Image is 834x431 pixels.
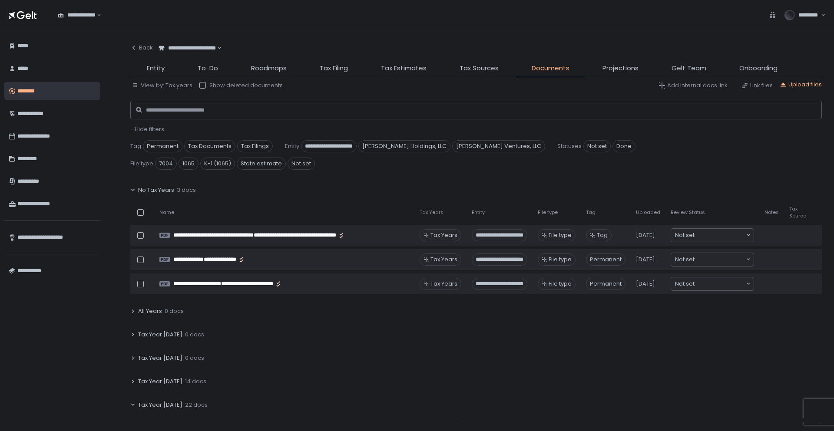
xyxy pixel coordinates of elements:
[52,6,101,24] div: Search for option
[138,307,162,315] span: All Years
[672,63,706,73] span: Gelt Team
[671,209,705,216] span: Review Status
[671,277,754,290] div: Search for option
[430,231,457,239] span: Tax Years
[671,253,754,266] div: Search for option
[636,209,660,216] span: Uploaded
[586,209,596,216] span: Tag
[549,280,572,288] span: File type
[165,307,184,315] span: 0 docs
[659,82,728,89] button: Add internal docs link
[460,63,499,73] span: Tax Sources
[675,231,695,240] span: Not set
[695,255,745,264] input: Search for option
[671,229,754,242] div: Search for option
[597,231,608,239] span: Tag
[472,209,485,216] span: Entity
[138,186,174,194] span: No Tax Years
[288,158,315,170] span: Not set
[420,209,443,216] span: Tax Years
[430,280,457,288] span: Tax Years
[675,280,695,288] span: Not set
[764,209,779,216] span: Notes
[538,209,558,216] span: File type
[132,82,192,89] button: View by: Tax years
[358,140,450,152] span: [PERSON_NAME] Holdings, LLC
[185,354,204,362] span: 0 docs
[200,158,235,170] span: K-1 (1065)
[549,231,572,239] span: File type
[739,63,778,73] span: Onboarding
[780,81,822,89] button: Upload files
[153,39,222,57] div: Search for option
[695,231,745,240] input: Search for option
[285,142,299,150] span: Entity
[789,206,806,219] span: Tax Source
[130,125,164,133] span: - Hide filters
[198,63,218,73] span: To-Do
[138,331,182,339] span: Tax Year [DATE]
[138,401,182,409] span: Tax Year [DATE]
[130,44,153,52] div: Back
[741,82,773,89] button: Link files
[147,63,165,73] span: Entity
[155,158,177,170] span: 7004
[130,125,164,133] button: - Hide filters
[138,378,182,385] span: Tax Year [DATE]
[612,140,635,152] span: Done
[320,63,348,73] span: Tax Filing
[185,331,204,339] span: 0 docs
[549,256,572,263] span: File type
[557,142,582,150] span: Statuses
[675,255,695,264] span: Not set
[636,280,655,288] span: [DATE]
[237,140,273,152] span: Tax Filings
[430,256,457,263] span: Tax Years
[138,354,182,362] span: Tax Year [DATE]
[159,209,174,216] span: Name
[452,140,545,152] span: [PERSON_NAME] Ventures, LLC
[583,140,611,152] span: Not set
[381,63,427,73] span: Tax Estimates
[185,378,206,385] span: 14 docs
[143,140,182,152] span: Permanent
[636,231,655,239] span: [DATE]
[586,253,625,266] span: Permanent
[695,280,745,288] input: Search for option
[179,158,199,170] span: 1065
[130,39,153,56] button: Back
[586,278,625,290] span: Permanent
[130,160,153,168] span: File type
[185,401,208,409] span: 22 docs
[177,186,196,194] span: 3 docs
[602,63,639,73] span: Projections
[130,142,141,150] span: Tag
[184,140,235,152] span: Tax Documents
[237,158,286,170] span: State estimate
[251,63,287,73] span: Roadmaps
[636,256,655,263] span: [DATE]
[532,63,569,73] span: Documents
